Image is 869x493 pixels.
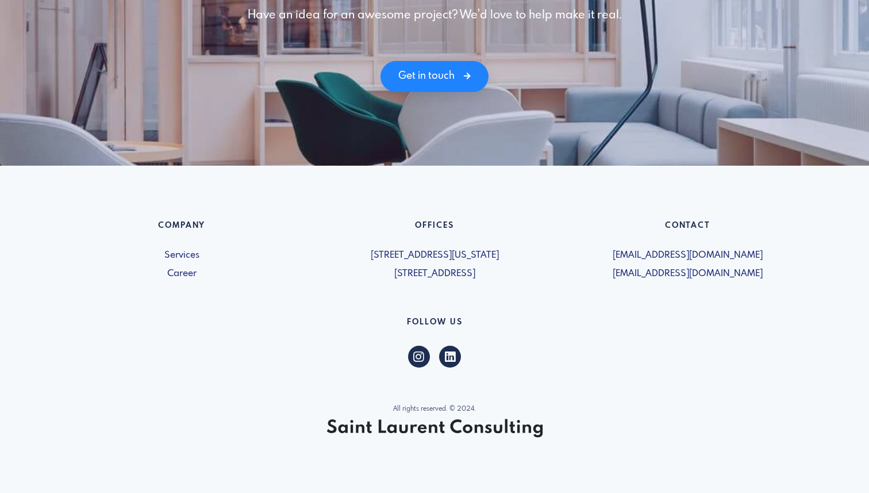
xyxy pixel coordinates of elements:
a: Services [62,249,301,262]
p: Have an idea for an awesome project? We'd love to help make it real. [62,7,807,24]
span: [EMAIL_ADDRESS][DOMAIN_NAME] [568,249,807,262]
h6: Offices [315,221,554,235]
h6: Follow US [62,318,807,332]
h6: Company [62,221,301,235]
a: Career [62,267,301,281]
a: Get in touch [380,61,488,92]
span: [EMAIL_ADDRESS][DOMAIN_NAME] [568,267,807,281]
p: All rights reserved. © 2024. [62,404,807,414]
h6: Contact [568,221,807,235]
span: [STREET_ADDRESS] [315,267,554,281]
span: [STREET_ADDRESS][US_STATE] [315,249,554,262]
